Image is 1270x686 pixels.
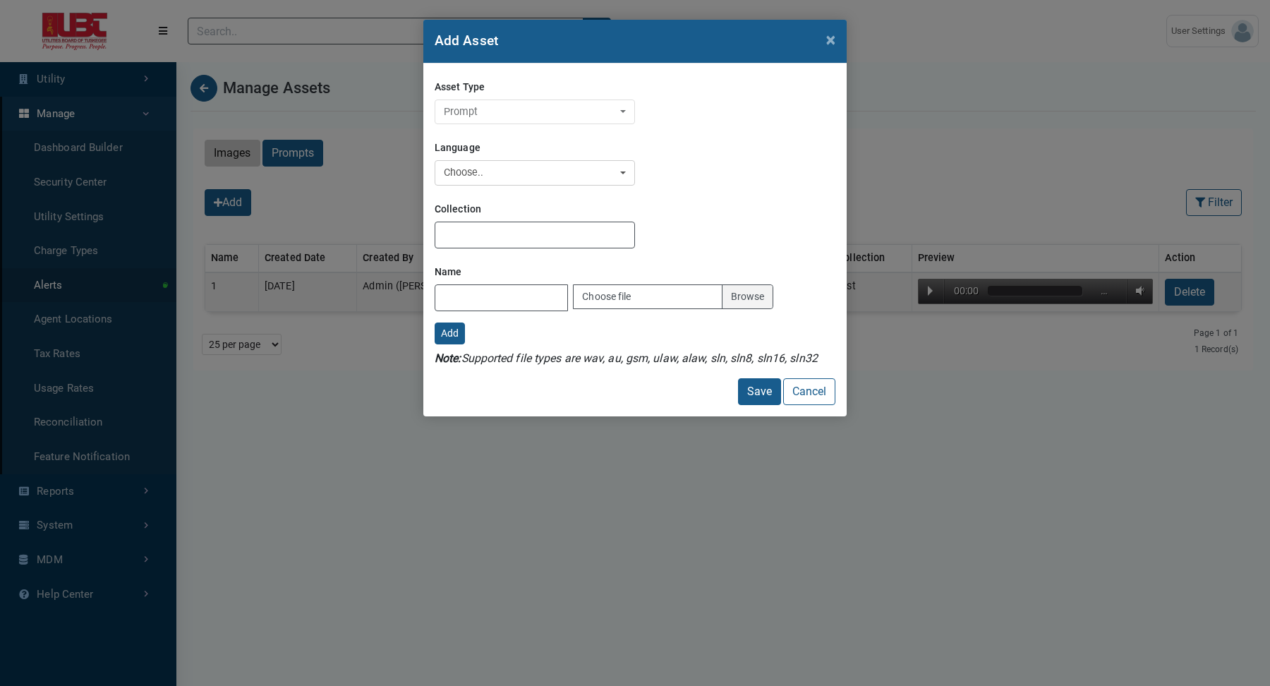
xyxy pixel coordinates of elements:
p: Supported file types are wav, au, gsm, ulaw, alaw, sln, sln8, sln16, sln32 [435,350,835,367]
button: Prompt [435,100,635,125]
div: Prompt [444,104,617,120]
button: Close [815,20,847,59]
button: Cancel [783,378,835,405]
div: Choose.. [444,165,617,181]
label: Choose file [573,284,773,309]
label: Collection [435,197,481,222]
button: Add [435,323,465,344]
button: Save [738,378,781,405]
button: Choose.. [435,160,635,186]
b: Note: [435,351,461,365]
span: × [826,30,835,49]
label: Name [435,260,461,284]
h2: Add Asset [435,31,498,52]
label: Language [435,136,480,160]
label: Asset Type [435,75,485,100]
